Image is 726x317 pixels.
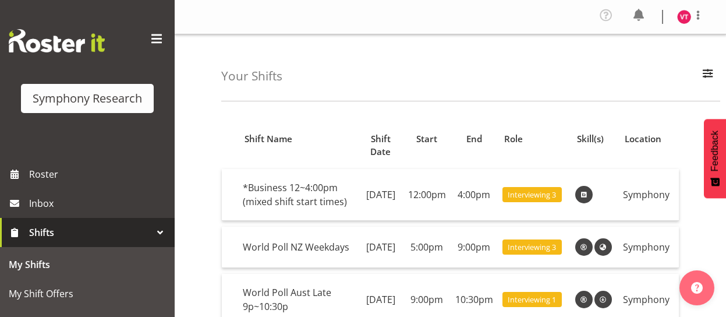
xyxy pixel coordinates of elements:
[508,294,556,305] span: Interviewing 1
[9,256,166,273] span: My Shifts
[33,90,142,107] div: Symphony Research
[704,119,726,198] button: Feedback - Show survey
[358,227,403,268] td: [DATE]
[696,64,720,89] button: Filter Employees
[403,169,451,221] td: 12:00pm
[221,69,282,83] h4: Your Shifts
[238,227,358,268] td: World Poll NZ Weekdays
[710,131,720,171] span: Feedback
[29,165,169,183] span: Roster
[29,195,169,212] span: Inbox
[358,169,403,221] td: [DATE]
[3,250,172,279] a: My Shifts
[364,132,396,159] div: Shift Date
[577,132,611,146] div: Skill(s)
[245,132,351,146] div: Shift Name
[238,169,358,221] td: *Business 12~4:00pm (mixed shift start times)
[9,29,105,52] img: Rosterit website logo
[618,169,679,221] td: Symphony
[3,279,172,308] a: My Shift Offers
[618,227,679,268] td: Symphony
[451,169,498,221] td: 4:00pm
[677,10,691,24] img: vala-tone11405.jpg
[410,132,444,146] div: Start
[625,132,672,146] div: Location
[403,227,451,268] td: 5:00pm
[457,132,491,146] div: End
[29,224,151,241] span: Shifts
[508,242,556,253] span: Interviewing 3
[451,227,498,268] td: 9:00pm
[508,189,556,200] span: Interviewing 3
[691,282,703,294] img: help-xxl-2.png
[504,132,564,146] div: Role
[9,285,166,302] span: My Shift Offers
